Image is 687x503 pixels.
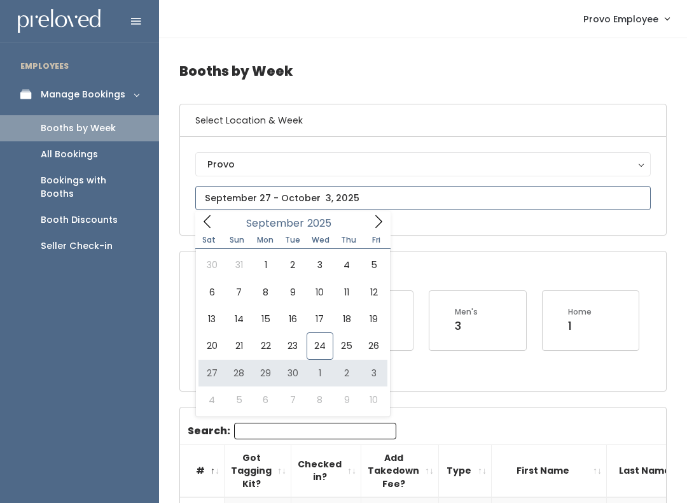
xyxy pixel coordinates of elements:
[225,360,252,386] span: September 28, 2025
[279,251,306,278] span: September 2, 2025
[439,444,492,497] th: Type: activate to sort column ascending
[333,332,360,359] span: September 25, 2025
[253,360,279,386] span: September 29, 2025
[198,332,225,359] span: September 20, 2025
[188,423,396,439] label: Search:
[180,444,225,497] th: #: activate to sort column descending
[253,332,279,359] span: September 22, 2025
[225,444,291,497] th: Got Tagging Kit?: activate to sort column ascending
[307,236,335,244] span: Wed
[198,306,225,332] span: September 13, 2025
[195,186,651,210] input: September 27 - October 3, 2025
[253,386,279,413] span: October 6, 2025
[333,386,360,413] span: October 9, 2025
[360,251,387,278] span: September 5, 2025
[41,88,125,101] div: Manage Bookings
[583,12,658,26] span: Provo Employee
[333,306,360,332] span: September 18, 2025
[207,157,639,171] div: Provo
[360,386,387,413] span: October 10, 2025
[225,279,252,306] span: September 7, 2025
[18,9,101,34] img: preloved logo
[279,306,306,332] span: September 16, 2025
[195,236,223,244] span: Sat
[568,318,592,334] div: 1
[492,444,607,497] th: First Name: activate to sort column ascending
[41,213,118,227] div: Booth Discounts
[307,306,333,332] span: September 17, 2025
[253,251,279,278] span: September 1, 2025
[198,386,225,413] span: October 4, 2025
[279,332,306,359] span: September 23, 2025
[363,236,391,244] span: Fri
[307,279,333,306] span: September 10, 2025
[198,360,225,386] span: September 27, 2025
[246,218,304,229] span: September
[253,306,279,332] span: September 15, 2025
[279,386,306,413] span: October 7, 2025
[225,251,252,278] span: August 31, 2025
[198,251,225,278] span: August 30, 2025
[333,279,360,306] span: September 11, 2025
[251,236,279,244] span: Mon
[360,332,387,359] span: September 26, 2025
[279,360,306,386] span: September 30, 2025
[195,152,651,176] button: Provo
[335,236,363,244] span: Thu
[307,360,333,386] span: October 1, 2025
[360,360,387,386] span: October 3, 2025
[225,306,252,332] span: September 14, 2025
[225,332,252,359] span: September 21, 2025
[41,122,116,135] div: Booths by Week
[225,386,252,413] span: October 5, 2025
[279,236,307,244] span: Tue
[360,306,387,332] span: September 19, 2025
[455,318,478,334] div: 3
[571,5,682,32] a: Provo Employee
[198,279,225,306] span: September 6, 2025
[568,306,592,318] div: Home
[361,444,439,497] th: Add Takedown Fee?: activate to sort column ascending
[253,279,279,306] span: September 8, 2025
[307,251,333,278] span: September 3, 2025
[234,423,396,439] input: Search:
[179,53,667,89] h4: Booths by Week
[279,279,306,306] span: September 9, 2025
[307,332,333,359] span: September 24, 2025
[333,251,360,278] span: September 4, 2025
[333,360,360,386] span: October 2, 2025
[41,174,139,201] div: Bookings with Booths
[41,239,113,253] div: Seller Check-in
[223,236,251,244] span: Sun
[291,444,361,497] th: Checked in?: activate to sort column ascending
[360,279,387,306] span: September 12, 2025
[41,148,98,161] div: All Bookings
[180,104,666,137] h6: Select Location & Week
[304,215,342,231] input: Year
[455,306,478,318] div: Men's
[307,386,333,413] span: October 8, 2025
